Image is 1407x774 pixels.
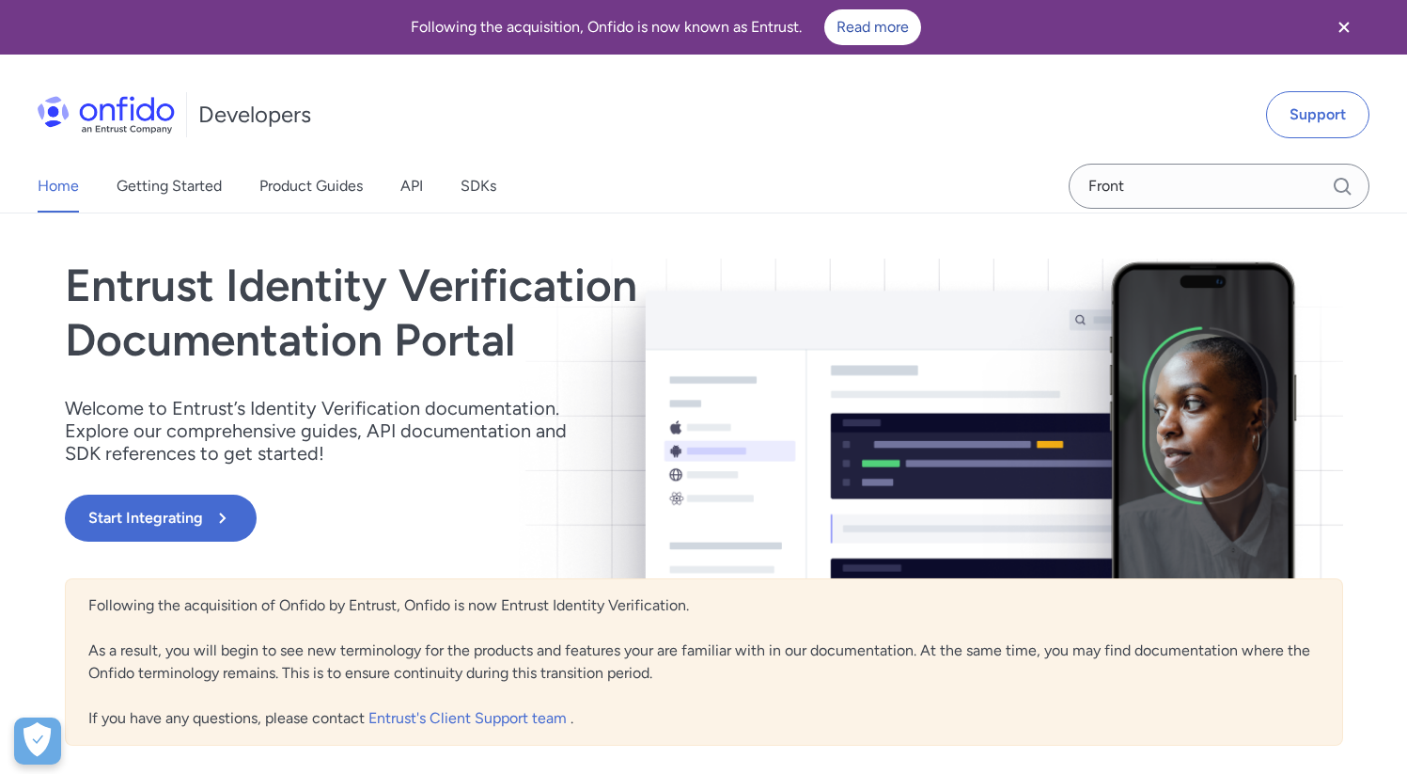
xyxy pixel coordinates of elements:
[1333,16,1355,39] svg: Close banner
[198,100,311,130] h1: Developers
[65,495,257,542] button: Start Integrating
[14,718,61,765] div: Cookie Preferences
[368,709,571,727] a: Entrust's Client Support team
[259,160,363,213] a: Product Guides
[461,160,496,213] a: SDKs
[1069,164,1369,209] input: Onfido search input field
[38,160,79,213] a: Home
[1309,4,1379,51] button: Close banner
[117,160,222,213] a: Getting Started
[65,495,960,542] a: Start Integrating
[38,96,175,134] img: Onfido Logo
[65,397,591,465] p: Welcome to Entrust’s Identity Verification documentation. Explore our comprehensive guides, API d...
[65,259,960,367] h1: Entrust Identity Verification Documentation Portal
[14,718,61,765] button: Open Preferences
[824,9,921,45] a: Read more
[400,160,423,213] a: API
[1266,91,1369,138] a: Support
[65,578,1343,746] div: Following the acquisition of Onfido by Entrust, Onfido is now Entrust Identity Verification. As a...
[23,9,1309,45] div: Following the acquisition, Onfido is now known as Entrust.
